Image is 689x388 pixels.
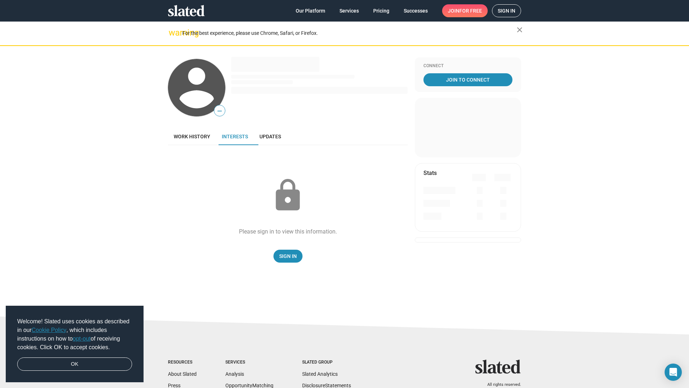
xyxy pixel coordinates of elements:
span: Successes [404,4,428,17]
div: cookieconsent [6,306,144,383]
span: Join [448,4,482,17]
span: Updates [259,134,281,139]
mat-icon: warning [169,28,177,37]
span: for free [459,4,482,17]
span: Sign In [279,250,297,263]
a: Updates [254,128,287,145]
div: For the best experience, please use Chrome, Safari, or Firefox. [182,28,517,38]
a: Interests [216,128,254,145]
mat-card-title: Stats [423,169,437,177]
span: Sign in [498,5,515,17]
span: Our Platform [296,4,325,17]
a: Work history [168,128,216,145]
span: Interests [222,134,248,139]
div: Slated Group [302,360,351,365]
a: Successes [398,4,433,17]
a: Our Platform [290,4,331,17]
span: Welcome! Slated uses cookies as described in our , which includes instructions on how to of recei... [17,317,132,352]
span: — [214,106,225,116]
span: Join To Connect [425,73,511,86]
a: Join To Connect [423,73,512,86]
a: Services [334,4,365,17]
a: Slated Analytics [302,371,338,377]
a: Analysis [225,371,244,377]
mat-icon: lock [270,177,306,213]
div: Services [225,360,273,365]
a: Joinfor free [442,4,488,17]
span: Services [339,4,359,17]
a: About Slated [168,371,197,377]
div: Please sign in to view this information. [239,228,337,235]
a: Cookie Policy [32,327,66,333]
div: Connect [423,63,512,69]
a: opt-out [73,336,91,342]
a: Pricing [367,4,395,17]
a: Sign In [273,250,303,263]
span: Work history [174,134,210,139]
span: Pricing [373,4,389,17]
a: Sign in [492,4,521,17]
div: Resources [168,360,197,365]
mat-icon: close [515,26,524,34]
a: dismiss cookie message [17,357,132,371]
div: Open Intercom Messenger [665,364,682,381]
